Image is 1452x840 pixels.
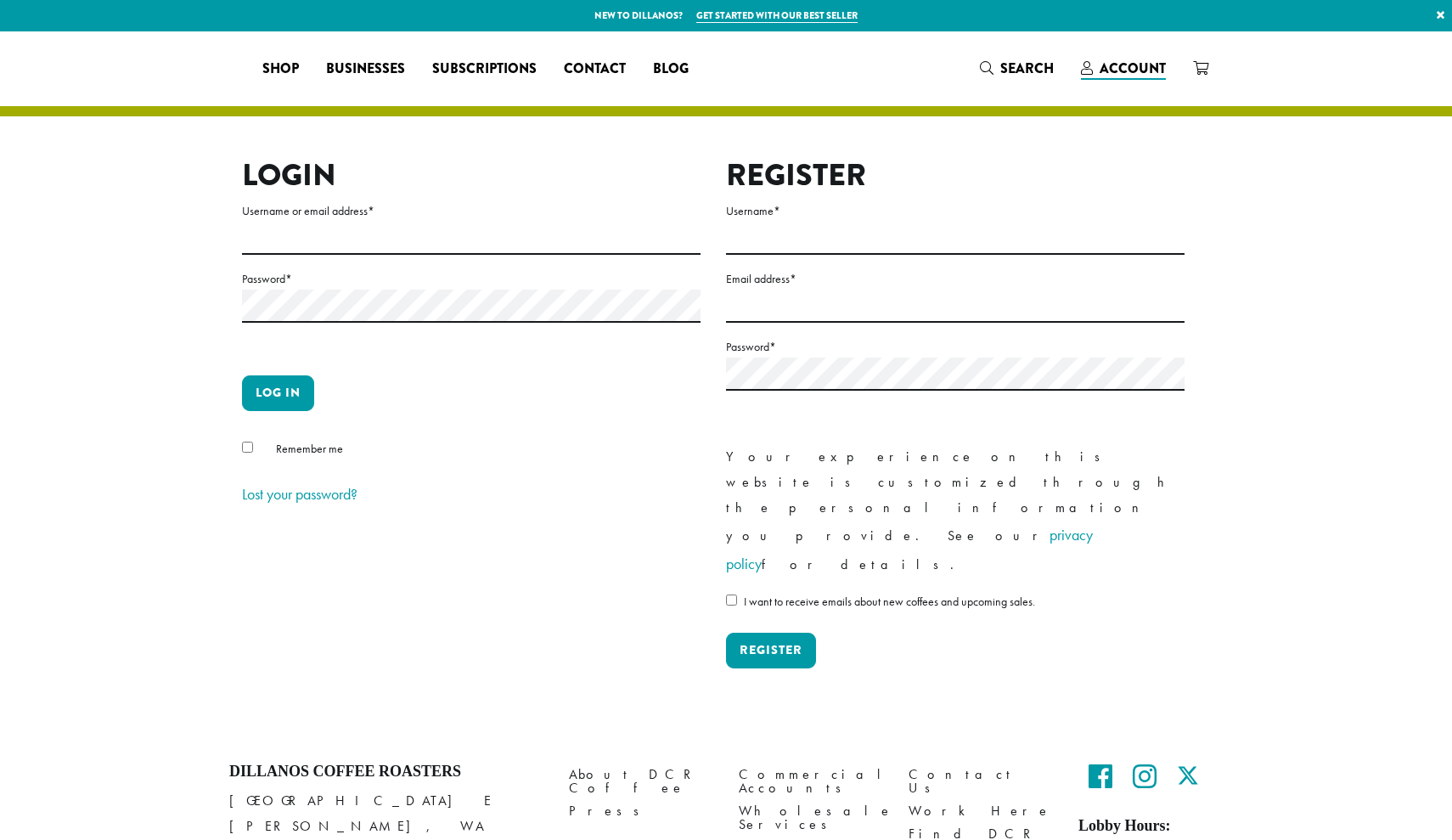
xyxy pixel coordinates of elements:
a: Search [966,54,1067,82]
label: Username [726,200,1185,222]
p: Your experience on this website is customized through the personal information you provide. See o... [726,444,1185,578]
a: Work Here [909,800,1053,823]
h4: Dillanos Coffee Roasters [229,763,543,781]
input: I want to receive emails about new coffees and upcoming sales. [726,595,737,606]
h5: Lobby Hours: [1078,817,1223,836]
a: Get started with our best seller [696,8,858,23]
span: Contact [564,59,626,80]
label: Email address [726,268,1185,290]
span: Remember me [276,441,343,456]
a: privacy policy [726,525,1093,573]
span: Shop [262,59,299,80]
a: Commercial Accounts [739,763,883,799]
a: Press [569,800,713,823]
a: Contact Us [909,763,1053,799]
h2: Login [242,157,701,194]
span: Blog [653,59,689,80]
label: Password [242,268,701,290]
button: Log in [242,375,314,411]
span: Account [1100,59,1166,78]
span: I want to receive emails about new coffees and upcoming sales. [744,594,1035,609]
button: Register [726,633,816,668]
span: Subscriptions [432,59,537,80]
label: Username or email address [242,200,701,222]
span: Search [1000,59,1054,78]
a: Wholesale Services [739,800,883,837]
label: Password [726,336,1185,358]
h2: Register [726,157,1185,194]
a: Shop [249,55,312,82]
a: About DCR Coffee [569,763,713,799]
a: Lost your password? [242,484,357,504]
span: Businesses [326,59,405,80]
